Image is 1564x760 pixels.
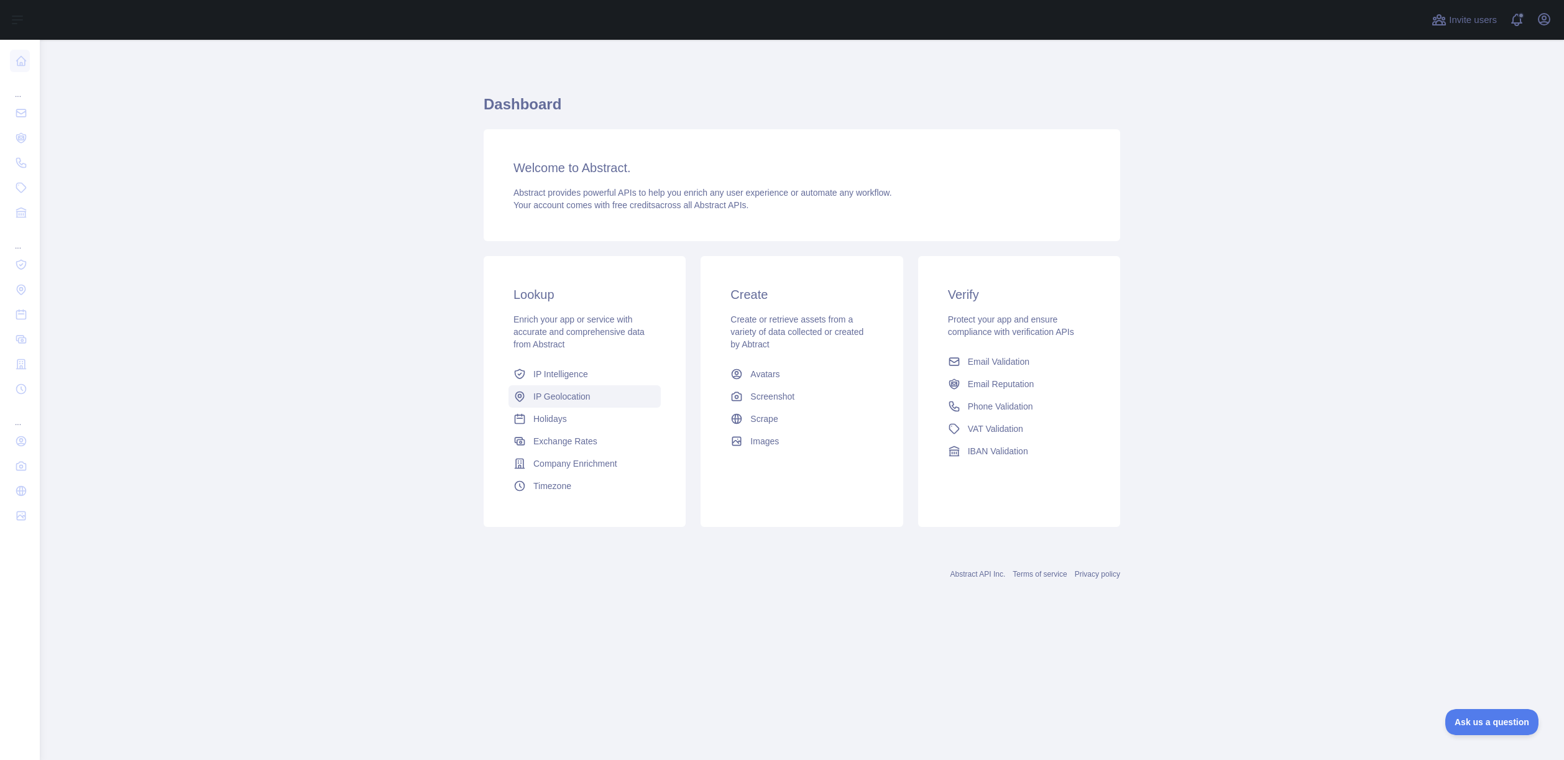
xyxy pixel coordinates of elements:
[725,408,878,430] a: Scrape
[533,413,567,425] span: Holidays
[484,94,1120,124] h1: Dashboard
[1075,570,1120,579] a: Privacy policy
[730,286,873,303] h3: Create
[10,403,30,428] div: ...
[508,452,661,475] a: Company Enrichment
[725,385,878,408] a: Screenshot
[513,314,645,349] span: Enrich your app or service with accurate and comprehensive data from Abstract
[968,400,1033,413] span: Phone Validation
[948,286,1090,303] h3: Verify
[1449,13,1497,27] span: Invite users
[10,226,30,251] div: ...
[725,430,878,452] a: Images
[750,368,780,380] span: Avatars
[513,188,892,198] span: Abstract provides powerful APIs to help you enrich any user experience or automate any workflow.
[950,570,1006,579] a: Abstract API Inc.
[10,75,30,99] div: ...
[943,350,1095,373] a: Email Validation
[533,480,571,492] span: Timezone
[508,430,661,452] a: Exchange Rates
[750,390,794,403] span: Screenshot
[750,413,778,425] span: Scrape
[513,200,748,210] span: Your account comes with across all Abstract APIs.
[533,368,588,380] span: IP Intelligence
[508,385,661,408] a: IP Geolocation
[533,390,591,403] span: IP Geolocation
[1013,570,1067,579] a: Terms of service
[513,286,656,303] h3: Lookup
[750,435,779,447] span: Images
[725,363,878,385] a: Avatars
[508,475,661,497] a: Timezone
[1429,10,1499,30] button: Invite users
[1445,709,1539,735] iframe: Toggle Customer Support
[730,314,863,349] span: Create or retrieve assets from a variety of data collected or created by Abtract
[968,355,1029,368] span: Email Validation
[968,378,1034,390] span: Email Reputation
[612,200,655,210] span: free credits
[943,418,1095,440] a: VAT Validation
[968,423,1023,435] span: VAT Validation
[943,440,1095,462] a: IBAN Validation
[513,159,1090,176] h3: Welcome to Abstract.
[948,314,1074,337] span: Protect your app and ensure compliance with verification APIs
[943,373,1095,395] a: Email Reputation
[533,457,617,470] span: Company Enrichment
[533,435,597,447] span: Exchange Rates
[943,395,1095,418] a: Phone Validation
[968,445,1028,457] span: IBAN Validation
[508,363,661,385] a: IP Intelligence
[508,408,661,430] a: Holidays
